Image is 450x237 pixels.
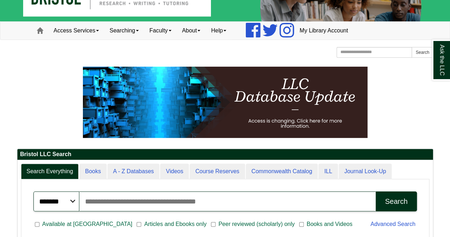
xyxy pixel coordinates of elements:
a: About [177,22,206,40]
span: Books and Videos [304,220,355,228]
a: A - Z Databases [107,164,160,180]
a: My Library Account [294,22,353,40]
input: Peer reviewed (scholarly) only [211,221,216,228]
a: Commonwealth Catalog [246,164,318,180]
button: Search [376,191,417,211]
div: Search [385,197,407,206]
span: Available at [GEOGRAPHIC_DATA] [39,220,135,228]
a: Searching [104,22,144,40]
img: HTML tutorial [83,67,367,138]
h2: Bristol LLC Search [17,149,433,160]
a: Advanced Search [370,221,415,227]
span: Peer reviewed (scholarly) only [216,220,297,228]
a: Access Services [48,22,104,40]
span: Articles and Ebooks only [141,220,209,228]
input: Articles and Ebooks only [137,221,141,228]
a: Books [79,164,106,180]
button: Search [412,47,433,58]
a: Help [206,22,232,40]
input: Available at [GEOGRAPHIC_DATA] [35,221,39,228]
a: Search Everything [21,164,79,180]
a: Course Reserves [190,164,245,180]
a: Faculty [144,22,177,40]
a: Journal Look-Up [339,164,392,180]
a: ILL [318,164,338,180]
input: Books and Videos [299,221,304,228]
a: Videos [160,164,189,180]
